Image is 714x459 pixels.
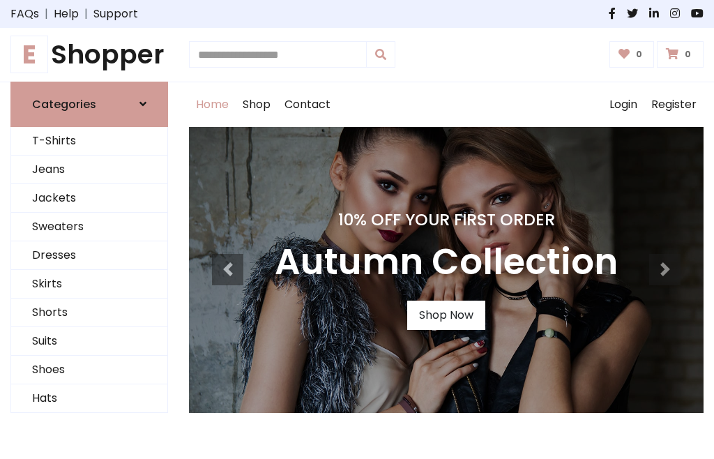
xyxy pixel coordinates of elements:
span: 0 [632,48,646,61]
a: Shorts [11,299,167,327]
a: Suits [11,327,167,356]
a: Login [602,82,644,127]
a: 0 [609,41,655,68]
a: FAQs [10,6,39,22]
a: 0 [657,41,704,68]
a: Sweaters [11,213,167,241]
h1: Shopper [10,39,168,70]
h4: 10% Off Your First Order [275,210,618,229]
h6: Categories [32,98,96,111]
a: Hats [11,384,167,413]
a: Help [54,6,79,22]
h3: Autumn Collection [275,241,618,284]
a: Register [644,82,704,127]
a: Shop Now [407,301,485,330]
span: | [79,6,93,22]
a: Categories [10,82,168,127]
a: T-Shirts [11,127,167,156]
a: EShopper [10,39,168,70]
a: Skirts [11,270,167,299]
a: Support [93,6,138,22]
span: E [10,36,48,73]
a: Shop [236,82,278,127]
a: Shoes [11,356,167,384]
a: Home [189,82,236,127]
span: | [39,6,54,22]
a: Jackets [11,184,167,213]
a: Jeans [11,156,167,184]
span: 0 [681,48,694,61]
a: Dresses [11,241,167,270]
a: Contact [278,82,337,127]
